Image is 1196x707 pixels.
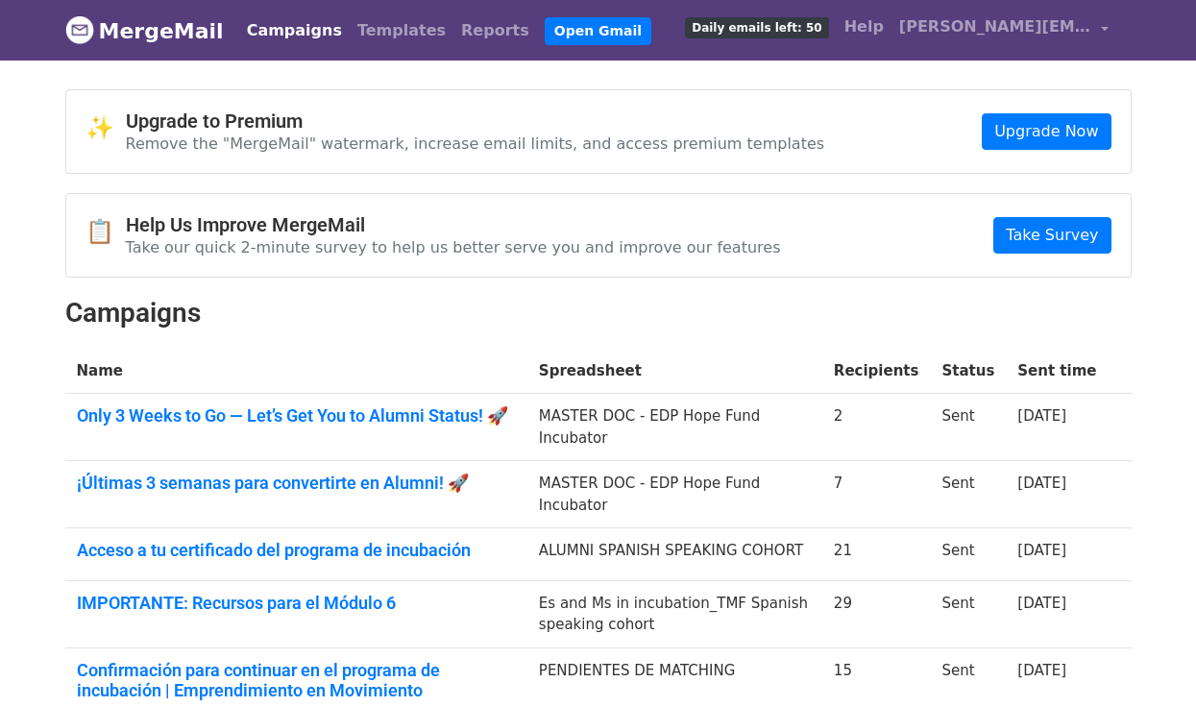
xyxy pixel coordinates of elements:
[77,473,516,494] a: ¡Últimas 3 semanas para convertirte en Alumni! 🚀
[930,461,1006,528] td: Sent
[77,405,516,427] a: Only 3 Weeks to Go — Let’s Get You to Alumni Status! 🚀
[453,12,537,50] a: Reports
[822,394,931,461] td: 2
[930,528,1006,581] td: Sent
[982,113,1111,150] a: Upgrade Now
[822,461,931,528] td: 7
[527,580,822,647] td: Es and Ms in incubation_TMF Spanish speaking cohort
[527,349,822,394] th: Spreadsheet
[1017,595,1066,612] a: [DATE]
[527,461,822,528] td: MASTER DOC - EDP Hope Fund Incubator
[126,237,781,257] p: Take our quick 2-minute survey to help us better serve you and improve our features
[126,110,825,133] h4: Upgrade to Premium
[930,349,1006,394] th: Status
[65,297,1132,329] h2: Campaigns
[993,217,1111,254] a: Take Survey
[822,528,931,581] td: 21
[1006,349,1108,394] th: Sent time
[1017,542,1066,559] a: [DATE]
[77,660,516,701] a: Confirmación para continuar en el programa de incubación | Emprendimiento en Movimiento
[899,15,1091,38] span: [PERSON_NAME][EMAIL_ADDRESS][DOMAIN_NAME]
[65,11,224,51] a: MergeMail
[77,540,516,561] a: Acceso a tu certificado del programa de incubación
[677,8,836,46] a: Daily emails left: 50
[85,218,126,246] span: 📋
[126,134,825,154] p: Remove the "MergeMail" watermark, increase email limits, and access premium templates
[930,394,1006,461] td: Sent
[822,580,931,647] td: 29
[65,349,527,394] th: Name
[65,15,94,44] img: MergeMail logo
[85,114,126,142] span: ✨
[1017,662,1066,679] a: [DATE]
[930,580,1006,647] td: Sent
[685,17,828,38] span: Daily emails left: 50
[350,12,453,50] a: Templates
[1017,407,1066,425] a: [DATE]
[1017,475,1066,492] a: [DATE]
[527,394,822,461] td: MASTER DOC - EDP Hope Fund Incubator
[77,593,516,614] a: IMPORTANTE: Recursos para el Módulo 6
[126,213,781,236] h4: Help Us Improve MergeMail
[527,528,822,581] td: ALUMNI SPANISH SPEAKING COHORT
[837,8,891,46] a: Help
[239,12,350,50] a: Campaigns
[822,349,931,394] th: Recipients
[545,17,651,45] a: Open Gmail
[891,8,1116,53] a: [PERSON_NAME][EMAIL_ADDRESS][DOMAIN_NAME]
